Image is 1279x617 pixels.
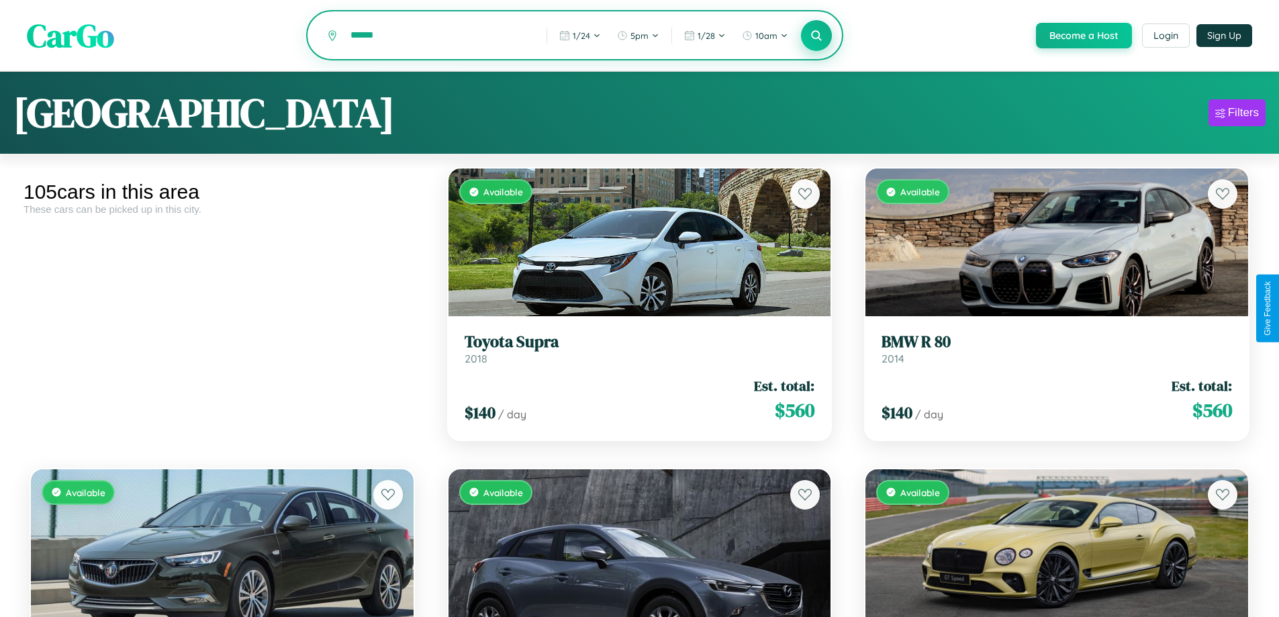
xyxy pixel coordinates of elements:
[882,332,1232,352] h3: BMW R 80
[1228,106,1259,120] div: Filters
[698,30,715,41] span: 1 / 28
[775,397,814,424] span: $ 560
[1172,376,1232,395] span: Est. total:
[573,30,590,41] span: 1 / 24
[465,332,815,352] h3: Toyota Supra
[754,376,814,395] span: Est. total:
[1142,23,1190,48] button: Login
[735,25,795,46] button: 10am
[27,13,114,58] span: CarGo
[755,30,777,41] span: 10am
[677,25,732,46] button: 1/28
[1263,281,1272,336] div: Give Feedback
[465,352,487,365] span: 2018
[66,487,105,498] span: Available
[553,25,608,46] button: 1/24
[882,352,904,365] span: 2014
[900,487,940,498] span: Available
[1209,99,1266,126] button: Filters
[465,332,815,365] a: Toyota Supra2018
[483,487,523,498] span: Available
[1036,23,1132,48] button: Become a Host
[483,186,523,197] span: Available
[900,186,940,197] span: Available
[498,408,526,421] span: / day
[465,401,495,424] span: $ 140
[610,25,666,46] button: 5pm
[630,30,649,41] span: 5pm
[1192,397,1232,424] span: $ 560
[23,203,421,215] div: These cars can be picked up in this city.
[915,408,943,421] span: / day
[1196,24,1252,47] button: Sign Up
[882,401,912,424] span: $ 140
[882,332,1232,365] a: BMW R 802014
[23,181,421,203] div: 105 cars in this area
[13,85,395,140] h1: [GEOGRAPHIC_DATA]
